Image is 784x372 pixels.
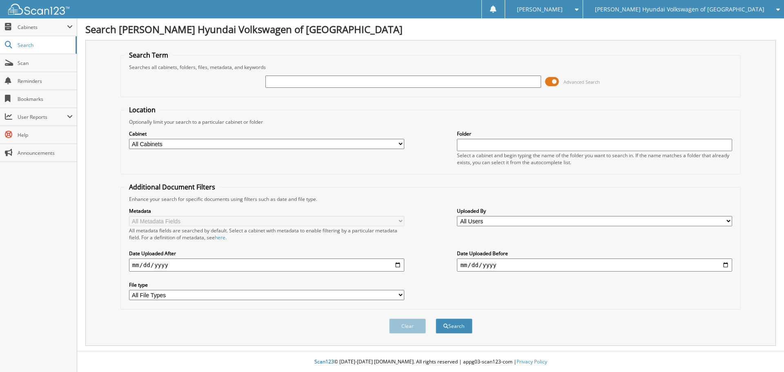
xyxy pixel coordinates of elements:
[129,207,404,214] label: Metadata
[77,352,784,372] div: © [DATE]-[DATE] [DOMAIN_NAME]. All rights reserved | appg03-scan123-com |
[389,319,426,334] button: Clear
[18,24,67,31] span: Cabinets
[457,130,732,137] label: Folder
[125,51,172,60] legend: Search Term
[18,78,73,85] span: Reminders
[18,149,73,156] span: Announcements
[129,258,404,272] input: start
[18,60,73,67] span: Scan
[18,42,71,49] span: Search
[457,258,732,272] input: end
[8,4,69,15] img: scan123-logo-white.svg
[18,114,67,120] span: User Reports
[125,118,737,125] div: Optionally limit your search to a particular cabinet or folder
[129,281,404,288] label: File type
[18,96,73,102] span: Bookmarks
[215,234,225,241] a: here
[595,7,764,12] span: [PERSON_NAME] Hyundai Volkswagen of [GEOGRAPHIC_DATA]
[517,358,547,365] a: Privacy Policy
[457,152,732,166] div: Select a cabinet and begin typing the name of the folder you want to search in. If the name match...
[563,79,600,85] span: Advanced Search
[125,64,737,71] div: Searches all cabinets, folders, files, metadata, and keywords
[743,333,784,372] iframe: Chat Widget
[18,131,73,138] span: Help
[129,250,404,257] label: Date Uploaded After
[85,22,776,36] h1: Search [PERSON_NAME] Hyundai Volkswagen of [GEOGRAPHIC_DATA]
[517,7,563,12] span: [PERSON_NAME]
[129,227,404,241] div: All metadata fields are searched by default. Select a cabinet with metadata to enable filtering b...
[457,207,732,214] label: Uploaded By
[125,105,160,114] legend: Location
[125,196,737,203] div: Enhance your search for specific documents using filters such as date and file type.
[436,319,472,334] button: Search
[457,250,732,257] label: Date Uploaded Before
[125,183,219,192] legend: Additional Document Filters
[129,130,404,137] label: Cabinet
[314,358,334,365] span: Scan123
